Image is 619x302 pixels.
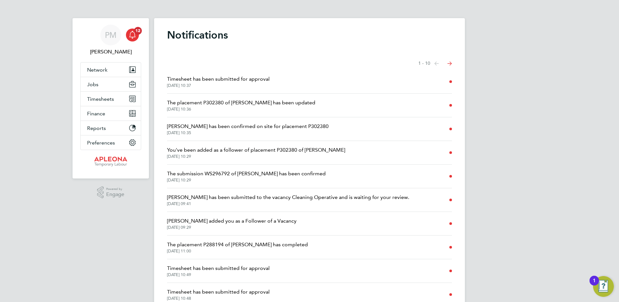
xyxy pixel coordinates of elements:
a: You've been added as a follower of placement P302380 of [PERSON_NAME][DATE] 10:29 [167,146,345,159]
div: 1 [593,281,596,289]
button: Finance [81,106,141,121]
span: 12 [134,27,142,35]
span: Powered by [106,186,124,192]
a: Timesheet has been submitted for approval[DATE] 10:48 [167,288,270,301]
a: Go to home page [80,157,141,167]
span: Jobs [87,81,98,87]
a: PM[PERSON_NAME] [80,25,141,56]
span: 1 - 10 [418,60,430,67]
h1: Notifications [167,29,452,41]
span: The submission WS296792 of [PERSON_NAME] has been confirmed [167,170,326,178]
span: [PERSON_NAME] has been confirmed on site for placement P302380 [167,122,329,130]
span: [DATE] 10:48 [167,296,270,301]
span: [DATE] 10:29 [167,178,326,183]
span: Reports [87,125,106,131]
a: Timesheet has been submitted for approval[DATE] 10:49 [167,264,270,277]
nav: Main navigation [73,18,149,179]
span: [DATE] 10:29 [167,154,345,159]
span: [DATE] 09:41 [167,201,409,206]
img: apleona-logo-retina.png [94,157,127,167]
span: [DATE] 10:37 [167,83,270,88]
a: Powered byEngage [97,186,125,199]
span: [PERSON_NAME] has been submitted to the vacancy Cleaning Operative and is waiting for your review. [167,193,409,201]
a: [PERSON_NAME] has been submitted to the vacancy Cleaning Operative and is waiting for your review... [167,193,409,206]
span: The placement P288194 of [PERSON_NAME] has completed [167,241,308,249]
span: Timesheet has been submitted for approval [167,288,270,296]
a: [PERSON_NAME] has been confirmed on site for placement P302380[DATE] 10:35 [167,122,329,135]
button: Open Resource Center, 1 new notification [593,276,614,297]
span: [DATE] 10:36 [167,107,315,112]
span: [DATE] 10:49 [167,272,270,277]
span: You've been added as a follower of placement P302380 of [PERSON_NAME] [167,146,345,154]
span: Engage [106,192,124,197]
span: Timesheet has been submitted for approval [167,75,270,83]
a: The placement P288194 of [PERSON_NAME] has completed[DATE] 11:00 [167,241,308,254]
span: [PERSON_NAME] added you as a Follower of a Vacancy [167,217,297,225]
a: [PERSON_NAME] added you as a Follower of a Vacancy[DATE] 09:29 [167,217,297,230]
button: Reports [81,121,141,135]
span: [DATE] 10:35 [167,130,329,135]
button: Network [81,63,141,77]
a: The placement P302380 of [PERSON_NAME] has been updated[DATE] 10:36 [167,99,315,112]
a: 12 [126,25,139,45]
span: PM [105,31,117,39]
span: Preferences [87,140,115,146]
button: Timesheets [81,92,141,106]
span: The placement P302380 of [PERSON_NAME] has been updated [167,99,315,107]
span: Timesheets [87,96,114,102]
span: [DATE] 09:29 [167,225,297,230]
span: Finance [87,110,105,117]
span: [DATE] 11:00 [167,249,308,254]
span: Timesheet has been submitted for approval [167,264,270,272]
span: Paul McGarrity [80,48,141,56]
a: Timesheet has been submitted for approval[DATE] 10:37 [167,75,270,88]
span: Network [87,67,107,73]
button: Preferences [81,135,141,150]
button: Jobs [81,77,141,91]
nav: Select page of notifications list [418,57,452,70]
a: The submission WS296792 of [PERSON_NAME] has been confirmed[DATE] 10:29 [167,170,326,183]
